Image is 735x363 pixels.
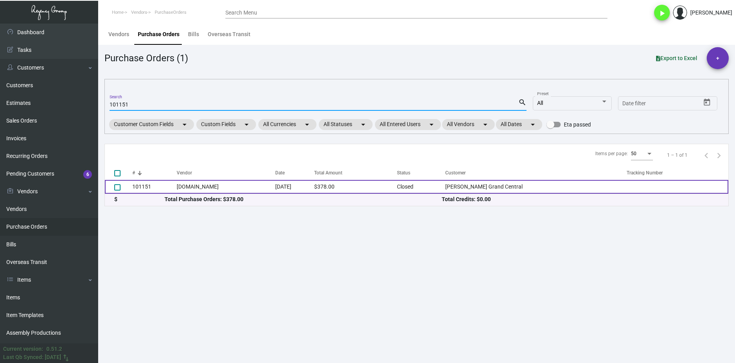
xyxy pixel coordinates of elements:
div: $ [114,195,165,203]
div: Bills [188,30,199,38]
mat-icon: arrow_drop_down [302,120,312,129]
mat-chip: All Currencies [258,119,316,130]
td: Closed [397,180,445,194]
button: play_arrow [654,5,670,20]
mat-chip: All Entered Users [375,119,441,130]
div: Purchase Orders (1) [104,51,188,65]
button: Open calendar [701,96,713,109]
span: + [716,47,719,69]
td: [DATE] [275,180,314,194]
mat-chip: Custom Fields [196,119,256,130]
td: [DOMAIN_NAME] [177,180,275,194]
button: Next page [713,149,725,161]
div: Total Purchase Orders: $378.00 [165,195,442,203]
mat-icon: arrow_drop_down [358,120,368,129]
div: 0.51.2 [46,345,62,353]
div: [PERSON_NAME] [690,9,732,17]
mat-icon: arrow_drop_down [180,120,189,129]
div: Purchase Orders [138,30,179,38]
input: Start date [622,101,647,107]
mat-chip: Customer Custom Fields [109,119,194,130]
span: 50 [631,151,636,156]
mat-chip: All Dates [496,119,542,130]
mat-icon: arrow_drop_down [528,120,538,129]
span: Export to Excel [656,55,697,61]
div: Tracking Number [627,169,663,176]
input: End date [653,101,691,107]
div: Total Amount [314,169,342,176]
span: All [537,100,543,106]
mat-icon: arrow_drop_down [481,120,490,129]
span: PurchaseOrders [155,10,186,15]
div: 1 – 1 of 1 [667,152,687,159]
mat-icon: arrow_drop_down [427,120,436,129]
div: Overseas Transit [208,30,250,38]
td: $378.00 [314,180,397,194]
div: Total Amount [314,169,397,176]
div: Vendor [177,169,192,176]
div: # [132,169,177,176]
div: Customer [445,169,466,176]
mat-chip: All Vendors [442,119,495,130]
mat-select: Items per page: [631,151,653,157]
mat-icon: arrow_drop_down [242,120,251,129]
button: Previous page [700,149,713,161]
div: Total Credits: $0.00 [442,195,719,203]
span: Vendors [131,10,147,15]
button: Export to Excel [650,51,704,65]
i: play_arrow [657,9,667,18]
div: Last Qb Synced: [DATE] [3,353,61,361]
mat-chip: All Statuses [319,119,373,130]
div: Items per page: [595,150,628,157]
div: Date [275,169,285,176]
div: Customer [445,169,627,176]
div: Vendors [108,30,129,38]
div: Status [397,169,445,176]
img: admin@bootstrapmaster.com [673,5,687,20]
div: Status [397,169,410,176]
div: # [132,169,135,176]
td: [PERSON_NAME] Grand Central [445,180,627,194]
button: + [707,47,729,69]
div: Current version: [3,345,43,353]
div: Vendor [177,169,275,176]
div: Tracking Number [627,169,728,176]
div: Date [275,169,314,176]
span: Eta passed [564,120,591,129]
mat-icon: search [518,98,527,107]
span: Home [112,10,124,15]
td: 101151 [132,180,177,194]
